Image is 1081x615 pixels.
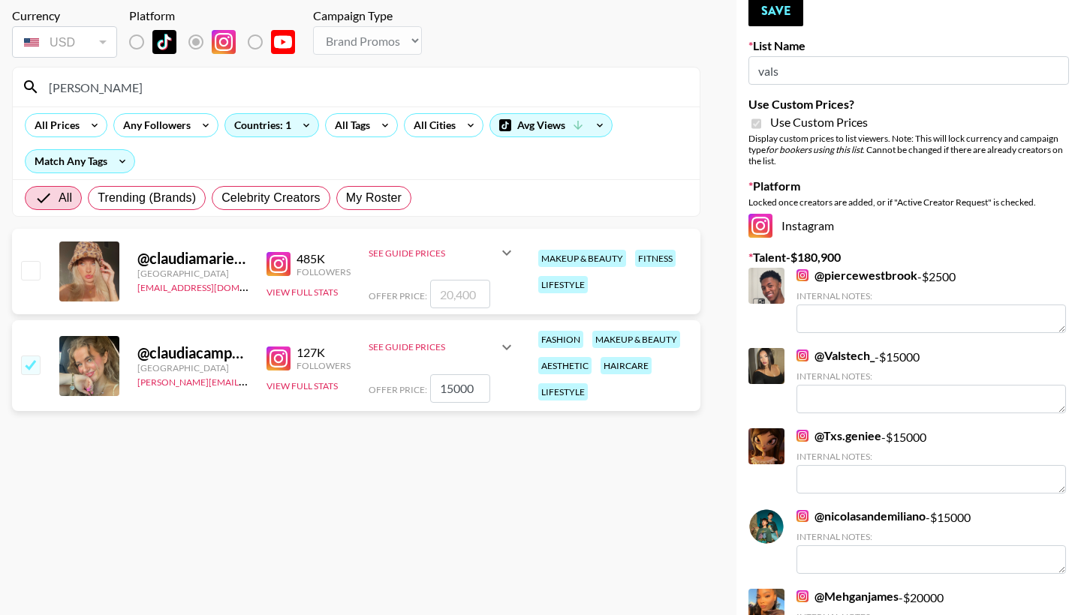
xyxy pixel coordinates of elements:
[271,30,295,54] img: YouTube
[796,508,1066,574] div: - $ 15000
[369,341,498,352] div: See Guide Prices
[297,266,351,277] div: Followers
[129,26,307,58] div: List locked to Instagram.
[137,373,431,388] a: [PERSON_NAME][EMAIL_ADDRESS][PERSON_NAME][DOMAIN_NAME]
[12,23,117,61] div: Currency is locked to USD
[114,114,194,136] div: Any Followers
[770,115,868,130] span: Use Custom Prices
[137,249,248,268] div: @ claudiamariewalsh
[796,348,875,363] a: @Valstech_
[796,290,1066,301] div: Internal Notes:
[796,508,926,523] a: @nicolasandemiliano
[369,247,498,259] div: See Guide Prices
[490,114,612,136] div: Avg Views
[796,268,1066,333] div: - $ 2500
[796,268,917,283] a: @piercewestbrook
[538,383,588,400] div: lifestyle
[796,590,808,602] img: Instagram
[796,269,808,281] img: Instagram
[137,362,248,373] div: [GEOGRAPHIC_DATA]
[748,97,1069,112] label: Use Custom Prices?
[766,144,863,155] em: for bookers using this list
[26,114,83,136] div: All Prices
[369,290,427,301] span: Offer Price:
[796,451,1066,462] div: Internal Notes:
[266,252,291,276] img: Instagram
[326,114,373,136] div: All Tags
[266,346,291,370] img: Instagram
[26,150,134,172] div: Match Any Tags
[748,133,1069,166] div: Display custom prices to list viewers. Note: This will lock currency and campaign type . Cannot b...
[796,589,899,604] a: @Mehganjames
[98,189,196,207] span: Trending (Brands)
[152,30,176,54] img: TikTok
[297,360,351,371] div: Followers
[748,178,1069,193] label: Platform
[748,214,772,238] img: Instagram
[796,510,808,522] img: Instagram
[225,114,318,136] div: Countries: 1
[266,286,338,298] button: View Full Stats
[538,250,626,267] div: makeup & beauty
[538,357,592,374] div: aesthetic
[748,214,1069,238] div: Instagram
[796,428,1066,493] div: - $ 15000
[266,380,338,391] button: View Full Stats
[405,114,459,136] div: All Cities
[212,30,236,54] img: Instagram
[137,279,288,293] a: [EMAIL_ADDRESS][DOMAIN_NAME]
[538,276,588,293] div: lifestyle
[137,268,248,279] div: [GEOGRAPHIC_DATA]
[129,8,307,23] div: Platform
[796,349,808,361] img: Instagram
[796,348,1066,413] div: - $ 15000
[369,329,516,365] div: See Guide Prices
[796,430,808,442] img: Instagram
[430,374,490,403] input: 1,500
[15,29,114,55] div: USD
[12,8,117,23] div: Currency
[369,384,427,395] span: Offer Price:
[430,280,490,308] input: 20,400
[59,189,72,207] span: All
[538,331,583,348] div: fashion
[748,38,1069,53] label: List Name
[635,250,676,267] div: fitness
[796,370,1066,382] div: Internal Notes:
[297,345,351,360] div: 127K
[297,251,351,266] div: 485K
[601,357,652,374] div: haircare
[592,331,680,348] div: makeup & beauty
[748,196,1069,208] div: Locked once creators are added, or if "Active Creator Request" is checked.
[796,428,881,443] a: @Txs.geniee
[796,531,1066,542] div: Internal Notes:
[40,75,691,99] input: Search by User Name
[313,8,422,23] div: Campaign Type
[346,189,402,207] span: My Roster
[221,189,321,207] span: Celebrity Creators
[369,235,516,271] div: See Guide Prices
[137,343,248,362] div: @ claudiacampbelllll
[748,250,1069,265] label: Talent - $ 180,900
